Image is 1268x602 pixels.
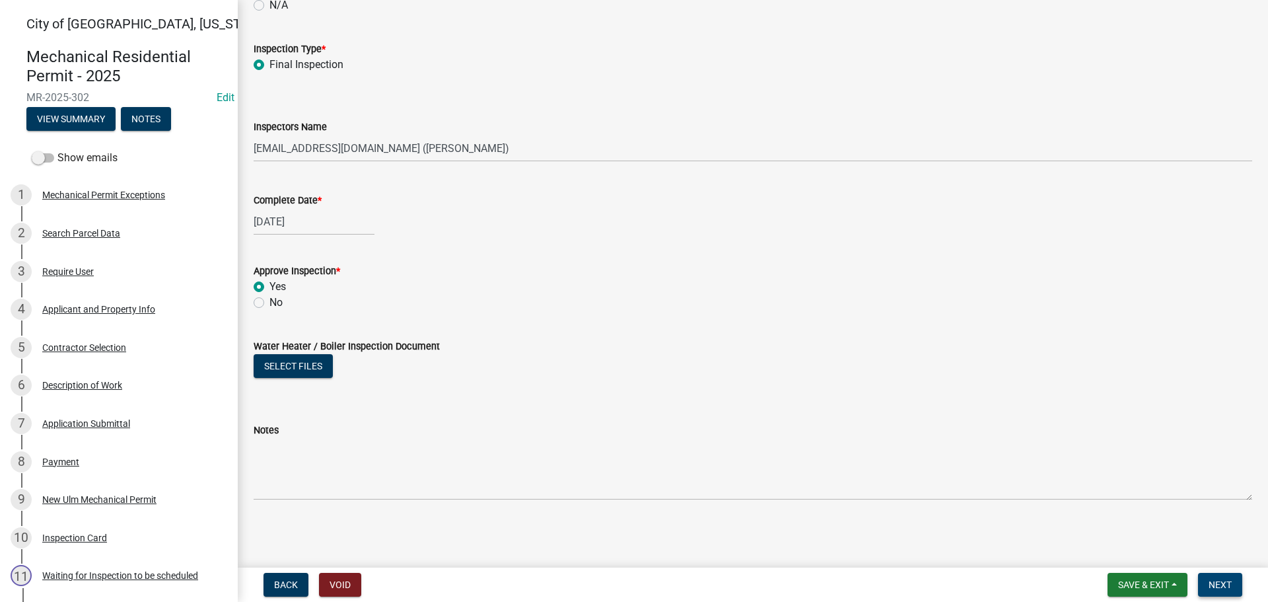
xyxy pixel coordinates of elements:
div: Waiting for Inspection to be scheduled [42,571,198,580]
div: 11 [11,565,32,586]
div: Inspection Card [42,533,107,543]
div: Description of Work [42,381,122,390]
button: Notes [121,107,171,131]
div: 8 [11,451,32,472]
div: Applicant and Property Info [42,305,155,314]
button: View Summary [26,107,116,131]
h4: Mechanical Residential Permit - 2025 [26,48,227,86]
label: Complete Date [254,196,322,206]
div: 6 [11,375,32,396]
div: 1 [11,184,32,206]
label: Water Heater / Boiler Inspection Document [254,342,440,352]
button: Void [319,573,361,597]
div: 3 [11,261,32,282]
div: Search Parcel Data [42,229,120,238]
label: Show emails [32,150,118,166]
div: 5 [11,337,32,358]
div: 7 [11,413,32,434]
div: Application Submittal [42,419,130,428]
button: Next [1198,573,1242,597]
label: Notes [254,426,279,435]
wm-modal-confirm: Summary [26,114,116,125]
label: No [269,295,283,311]
input: mm/dd/yyyy [254,208,374,235]
wm-modal-confirm: Edit Application Number [217,91,234,104]
wm-modal-confirm: Notes [121,114,171,125]
span: MR-2025-302 [26,91,211,104]
button: Select files [254,354,333,378]
label: Inspection Type [254,45,326,54]
label: Inspectors Name [254,123,327,132]
button: Save & Exit [1108,573,1187,597]
span: City of [GEOGRAPHIC_DATA], [US_STATE] [26,16,267,32]
div: 10 [11,527,32,548]
a: Edit [217,91,234,104]
span: Save & Exit [1118,580,1169,590]
span: Next [1209,580,1232,590]
div: New Ulm Mechanical Permit [42,495,157,504]
div: 4 [11,299,32,320]
label: Yes [269,279,286,295]
label: Approve Inspection [254,267,340,276]
button: Back [264,573,308,597]
div: Require User [42,267,94,276]
div: 2 [11,223,32,244]
label: Final Inspection [269,57,343,73]
div: Contractor Selection [42,343,126,352]
div: Mechanical Permit Exceptions [42,190,165,200]
div: 9 [11,489,32,510]
span: Back [274,580,298,590]
div: Payment [42,457,79,467]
